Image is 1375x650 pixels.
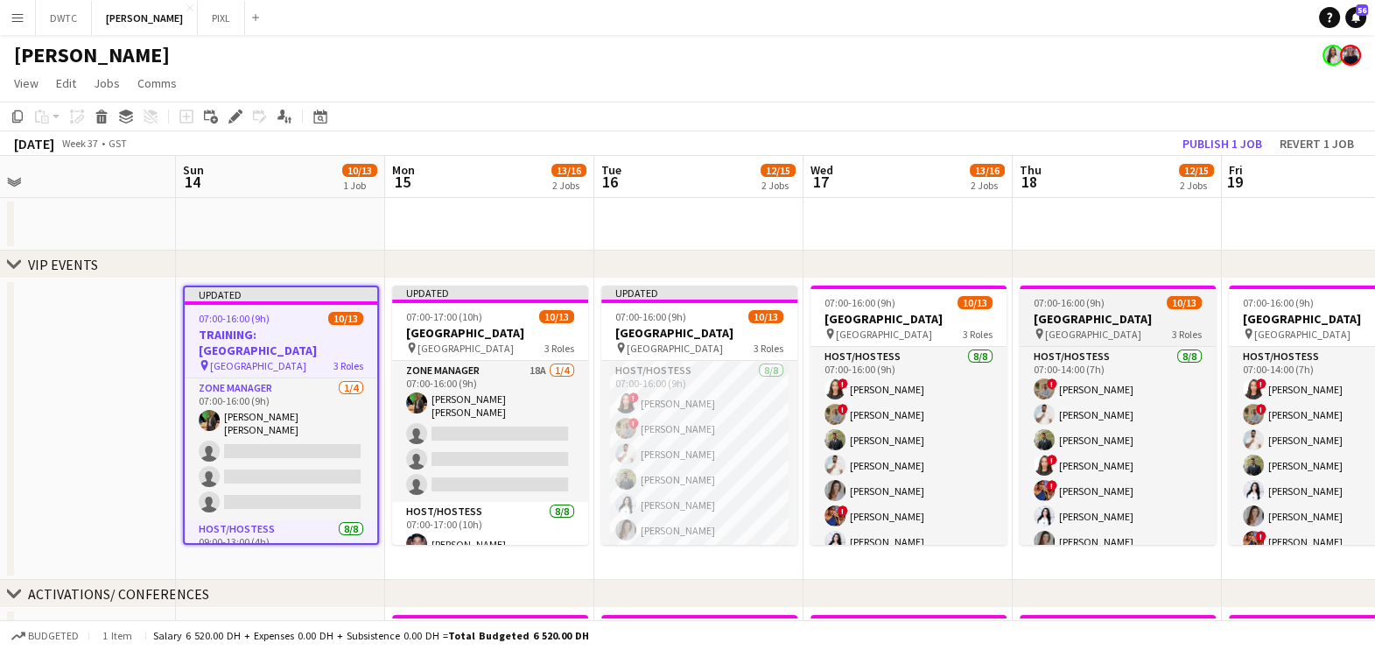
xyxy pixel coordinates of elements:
[601,325,797,341] h3: [GEOGRAPHIC_DATA]
[36,1,92,35] button: DWTC
[601,286,797,545] app-job-card: Updated07:00-16:00 (9h)10/13[GEOGRAPHIC_DATA] [GEOGRAPHIC_DATA]3 RolesHost/Hostess8/807:00-16:00 ...
[342,164,377,177] span: 10/13
[28,630,79,642] span: Budgeted
[628,418,639,428] span: !
[49,72,83,95] a: Edit
[199,312,270,325] span: 07:00-16:00 (9h)
[971,179,1004,192] div: 2 Jobs
[389,172,415,192] span: 15
[627,342,723,355] span: [GEOGRAPHIC_DATA]
[1226,172,1243,192] span: 19
[183,162,204,178] span: Sun
[808,172,833,192] span: 17
[185,287,377,301] div: Updated
[109,137,127,150] div: GST
[810,347,1007,584] app-card-role: Host/Hostess8/807:00-16:00 (9h)![PERSON_NAME]![PERSON_NAME][PERSON_NAME][PERSON_NAME][PERSON_NAME...
[958,296,993,309] span: 10/13
[58,137,102,150] span: Week 37
[343,179,376,192] div: 1 Job
[1020,286,1216,545] app-job-card: 07:00-16:00 (9h)10/13[GEOGRAPHIC_DATA] [GEOGRAPHIC_DATA]3 RolesHost/Hostess8/807:00-14:00 (7h)![P...
[1175,132,1269,155] button: Publish 1 job
[94,75,120,91] span: Jobs
[28,585,209,603] div: ACTIVATIONS/ CONFERENCES
[1229,162,1243,178] span: Fri
[754,342,783,355] span: 3 Roles
[1256,378,1266,389] span: !
[628,392,639,403] span: !
[1322,45,1343,66] app-user-avatar: Ines de Puybaudet
[1047,378,1057,389] span: !
[1167,296,1202,309] span: 10/13
[963,328,993,341] span: 3 Roles
[1020,347,1216,584] app-card-role: Host/Hostess8/807:00-14:00 (7h)![PERSON_NAME][PERSON_NAME][PERSON_NAME]![PERSON_NAME]![PERSON_NAM...
[210,359,306,372] span: [GEOGRAPHIC_DATA]
[599,172,621,192] span: 16
[14,135,54,152] div: [DATE]
[1180,179,1213,192] div: 2 Jobs
[836,328,932,341] span: [GEOGRAPHIC_DATA]
[180,172,204,192] span: 14
[183,286,379,545] div: Updated07:00-16:00 (9h)10/13TRAINING: [GEOGRAPHIC_DATA] [GEOGRAPHIC_DATA]3 RolesZone Manager1/407...
[824,296,895,309] span: 07:00-16:00 (9h)
[130,72,184,95] a: Comms
[1256,404,1266,414] span: !
[417,342,514,355] span: [GEOGRAPHIC_DATA]
[406,310,482,323] span: 07:00-17:00 (10h)
[1047,480,1057,491] span: !
[87,72,127,95] a: Jobs
[92,1,198,35] button: [PERSON_NAME]
[970,164,1005,177] span: 13/16
[1020,311,1216,327] h3: [GEOGRAPHIC_DATA]
[552,179,586,192] div: 2 Jobs
[185,378,377,519] app-card-role: Zone Manager1/407:00-16:00 (9h)[PERSON_NAME] [PERSON_NAME]
[28,256,98,273] div: VIP EVENTS
[1273,132,1361,155] button: Revert 1 job
[601,286,797,300] div: Updated
[1340,45,1361,66] app-user-avatar: Anastasiia Iemelianova
[1034,296,1105,309] span: 07:00-16:00 (9h)
[14,75,39,91] span: View
[392,286,588,545] app-job-card: Updated07:00-17:00 (10h)10/13[GEOGRAPHIC_DATA] [GEOGRAPHIC_DATA]3 RolesZone Manager18A1/407:00-16...
[838,404,848,414] span: !
[153,629,589,642] div: Salary 6 520.00 DH + Expenses 0.00 DH + Subsistence 0.00 DH =
[333,359,363,372] span: 3 Roles
[1345,7,1366,28] a: 56
[1254,328,1350,341] span: [GEOGRAPHIC_DATA]
[392,361,588,502] app-card-role: Zone Manager18A1/407:00-16:00 (9h)[PERSON_NAME] [PERSON_NAME]
[1047,455,1057,465] span: !
[1172,328,1202,341] span: 3 Roles
[1356,4,1368,16] span: 56
[9,626,81,646] button: Budgeted
[838,505,848,516] span: !
[198,1,245,35] button: PIXL
[761,179,795,192] div: 2 Jobs
[328,312,363,325] span: 10/13
[137,75,177,91] span: Comms
[392,286,588,300] div: Updated
[601,361,797,598] app-card-role: Host/Hostess8/807:00-16:00 (9h)![PERSON_NAME]![PERSON_NAME][PERSON_NAME][PERSON_NAME][PERSON_NAME...
[551,164,586,177] span: 13/16
[539,310,574,323] span: 10/13
[810,311,1007,327] h3: [GEOGRAPHIC_DATA]
[1179,164,1214,177] span: 12/15
[1020,162,1042,178] span: Thu
[392,162,415,178] span: Mon
[392,325,588,341] h3: [GEOGRAPHIC_DATA]
[1243,296,1314,309] span: 07:00-16:00 (9h)
[448,629,589,642] span: Total Budgeted 6 520.00 DH
[761,164,796,177] span: 12/15
[1017,172,1042,192] span: 18
[615,310,686,323] span: 07:00-16:00 (9h)
[14,42,170,68] h1: [PERSON_NAME]
[544,342,574,355] span: 3 Roles
[810,162,833,178] span: Wed
[56,75,76,91] span: Edit
[748,310,783,323] span: 10/13
[810,286,1007,545] app-job-card: 07:00-16:00 (9h)10/13[GEOGRAPHIC_DATA] [GEOGRAPHIC_DATA]3 RolesHost/Hostess8/807:00-16:00 (9h)![P...
[838,378,848,389] span: !
[1045,328,1141,341] span: [GEOGRAPHIC_DATA]
[96,629,138,642] span: 1 item
[7,72,46,95] a: View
